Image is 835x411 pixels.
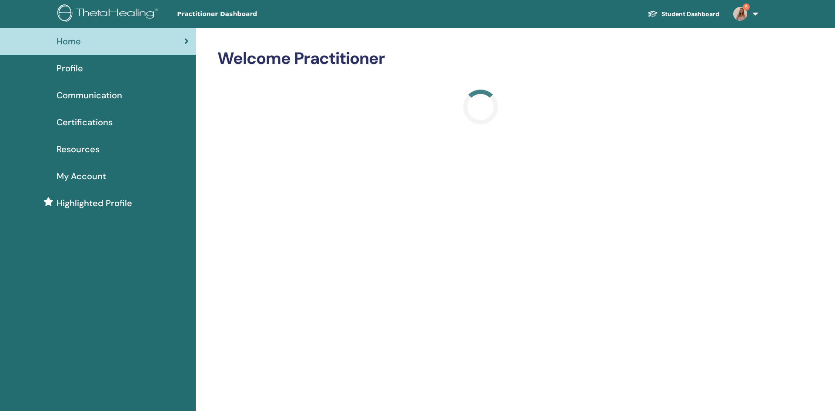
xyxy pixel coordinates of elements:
[57,170,106,183] span: My Account
[648,10,658,17] img: graduation-cap-white.svg
[57,62,83,75] span: Profile
[641,6,726,22] a: Student Dashboard
[57,143,100,156] span: Resources
[733,7,747,21] img: default.jpg
[57,116,113,129] span: Certifications
[57,4,161,24] img: logo.png
[57,89,122,102] span: Communication
[177,10,307,19] span: Practitioner Dashboard
[57,35,81,48] span: Home
[217,49,744,69] h2: Welcome Practitioner
[743,3,750,10] span: 5
[57,197,132,210] span: Highlighted Profile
